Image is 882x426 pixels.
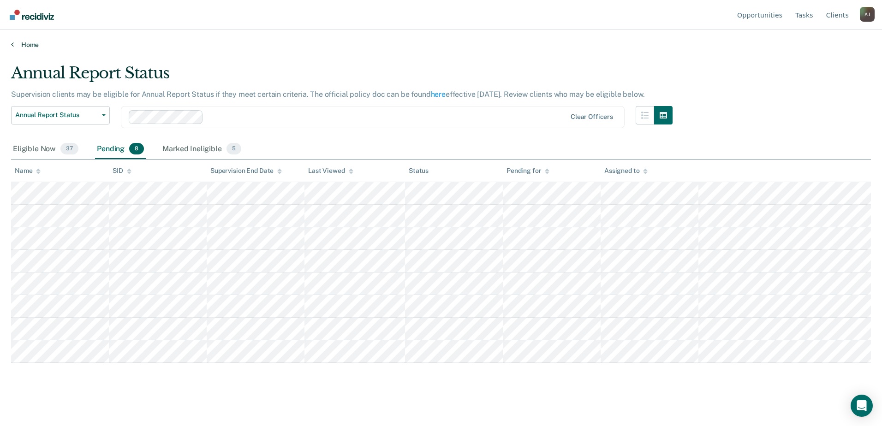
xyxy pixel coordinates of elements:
button: Annual Report Status [11,106,110,124]
div: Marked Ineligible5 [161,139,243,160]
button: Profile dropdown button [860,7,875,22]
p: Supervision clients may be eligible for Annual Report Status if they meet certain criteria. The o... [11,90,644,99]
span: 8 [129,143,144,155]
span: Annual Report Status [15,111,98,119]
div: Open Intercom Messenger [851,395,873,417]
div: A J [860,7,875,22]
div: Status [409,167,429,175]
div: Clear officers [571,113,613,121]
img: Recidiviz [10,10,54,20]
div: Supervision End Date [210,167,282,175]
a: Home [11,41,871,49]
div: Assigned to [604,167,648,175]
div: Name [15,167,41,175]
div: Last Viewed [308,167,353,175]
div: Pending8 [95,139,146,160]
a: here [431,90,446,99]
span: 37 [60,143,78,155]
div: Pending for [507,167,549,175]
div: Annual Report Status [11,64,673,90]
div: SID [113,167,131,175]
div: Eligible Now37 [11,139,80,160]
span: 5 [226,143,241,155]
